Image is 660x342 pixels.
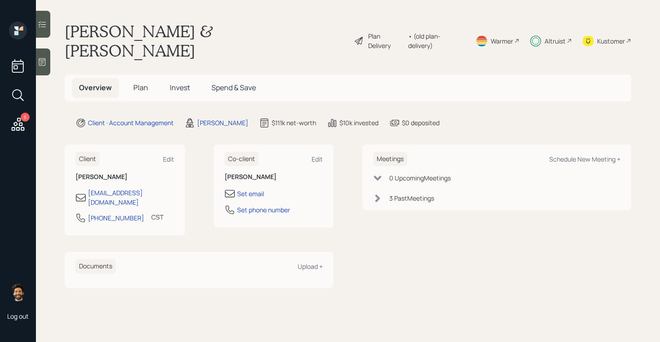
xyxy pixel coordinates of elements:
[491,36,513,46] div: Warmer
[298,262,323,271] div: Upload +
[389,173,451,183] div: 0 Upcoming Meeting s
[163,155,174,163] div: Edit
[389,193,434,203] div: 3 Past Meeting s
[211,83,256,92] span: Spend & Save
[79,83,112,92] span: Overview
[88,118,174,127] div: Client · Account Management
[402,118,440,127] div: $0 deposited
[75,173,174,181] h6: [PERSON_NAME]
[9,283,27,301] img: eric-schwartz-headshot.png
[339,118,378,127] div: $10k invested
[75,259,116,274] h6: Documents
[597,36,625,46] div: Kustomer
[237,189,264,198] div: Set email
[170,83,190,92] span: Invest
[549,155,620,163] div: Schedule New Meeting +
[88,213,144,223] div: [PHONE_NUMBER]
[408,31,465,50] div: • (old plan-delivery)
[21,113,30,122] div: 5
[224,173,323,181] h6: [PERSON_NAME]
[224,152,259,167] h6: Co-client
[312,155,323,163] div: Edit
[237,205,290,215] div: Set phone number
[368,31,404,50] div: Plan Delivery
[373,152,407,167] h6: Meetings
[151,212,163,222] div: CST
[7,312,29,320] div: Log out
[75,152,100,167] h6: Client
[272,118,316,127] div: $111k net-worth
[88,188,174,207] div: [EMAIL_ADDRESS][DOMAIN_NAME]
[545,36,566,46] div: Altruist
[65,22,347,60] h1: [PERSON_NAME] & [PERSON_NAME]
[133,83,148,92] span: Plan
[197,118,248,127] div: [PERSON_NAME]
